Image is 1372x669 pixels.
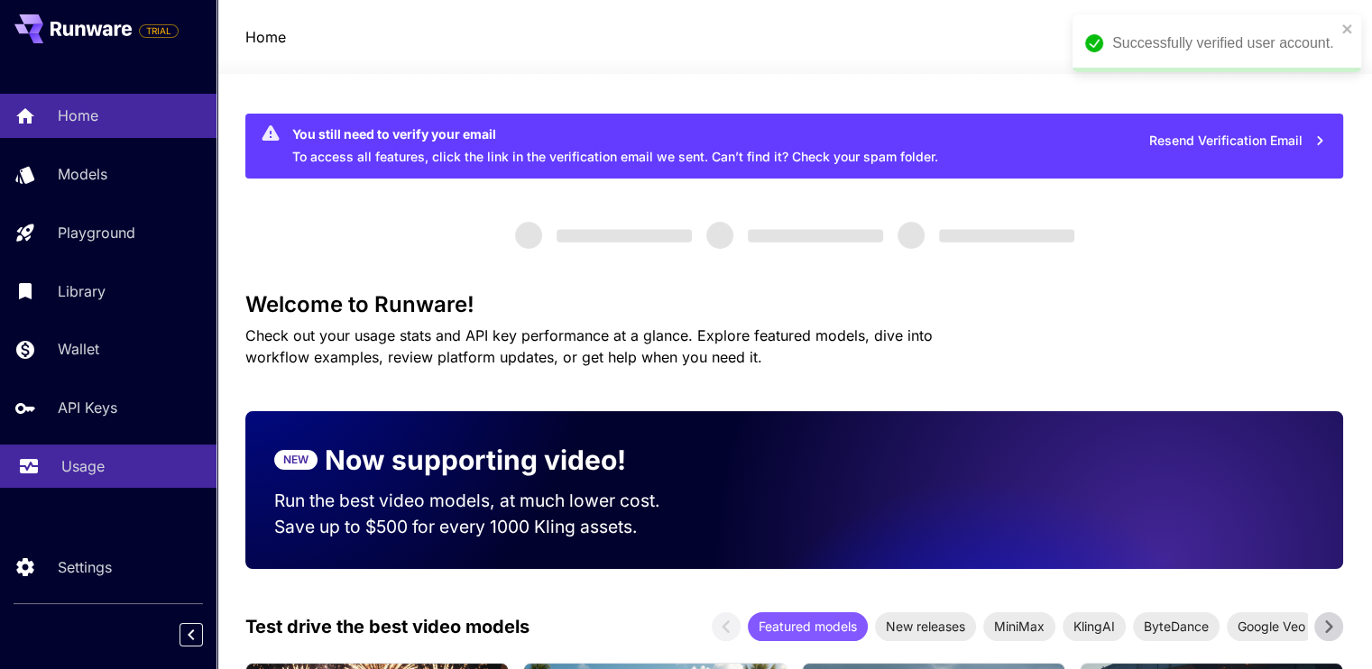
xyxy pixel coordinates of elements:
span: Featured models [748,617,868,636]
p: Test drive the best video models [245,613,529,640]
p: Usage [61,455,105,477]
h3: Welcome to Runware! [245,292,1343,317]
p: Models [58,163,107,185]
iframe: Chat Widget [1282,582,1372,669]
p: Library [58,280,106,302]
p: Playground [58,222,135,243]
div: New releases [875,612,976,641]
div: Google Veo [1227,612,1316,641]
span: Google Veo [1227,617,1316,636]
button: close [1341,22,1354,36]
span: MiniMax [983,617,1055,636]
p: Now supporting video! [325,440,626,481]
p: Settings [58,556,112,578]
div: Successfully verified user account. [1112,32,1336,54]
nav: breadcrumb [245,26,286,48]
span: TRIAL [140,24,178,38]
p: Save up to $500 for every 1000 Kling assets. [274,514,695,540]
button: Collapse sidebar [180,623,203,646]
span: New releases [875,617,976,636]
div: KlingAI [1063,612,1126,641]
div: Collapse sidebar [193,619,216,651]
div: You still need to verify your email [292,124,938,143]
span: KlingAI [1063,617,1126,636]
div: Featured models [748,612,868,641]
span: Check out your usage stats and API key performance at a glance. Explore featured models, dive int... [245,326,933,366]
p: Wallet [58,338,99,360]
span: Add your payment card to enable full platform functionality. [139,20,179,41]
span: ByteDance [1133,617,1220,636]
p: Run the best video models, at much lower cost. [274,488,695,514]
p: Home [58,105,98,126]
a: Home [245,26,286,48]
button: Resend Verification Email [1139,123,1336,160]
p: NEW [283,452,308,468]
div: ByteDance [1133,612,1220,641]
div: MiniMax [983,612,1055,641]
div: To access all features, click the link in the verification email we sent. Can’t find it? Check yo... [292,119,938,173]
p: API Keys [58,397,117,418]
